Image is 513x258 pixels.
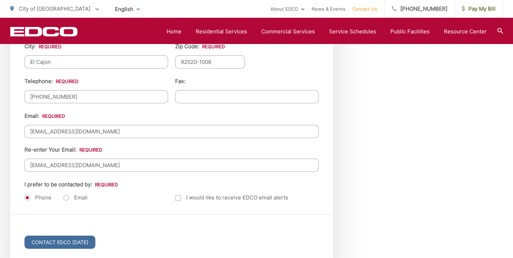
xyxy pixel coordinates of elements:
label: Phone [24,194,51,201]
a: Service Schedules [329,27,376,36]
label: Re-enter Your Email: [24,147,102,153]
a: About EDCO [271,5,305,13]
a: EDCD logo. Return to the homepage. [10,27,78,37]
label: I prefer to be contacted by: [24,181,118,188]
span: English [110,3,145,15]
label: Email: [24,113,65,119]
span: Pay My Bill [462,5,496,13]
a: Resource Center [444,27,487,36]
span: City of [GEOGRAPHIC_DATA] [19,5,90,12]
a: News & Events [312,5,345,13]
a: Contact Us [352,5,377,13]
label: Email [63,194,88,201]
label: Telephone: [24,78,78,84]
label: City: [24,43,61,50]
a: Public Facilities [390,27,430,36]
a: Home [167,27,182,36]
label: Fax: [175,78,185,84]
label: Zip Code: [175,43,225,50]
a: Residential Services [196,27,247,36]
a: Commercial Services [261,27,315,36]
input: Contact EDCO [DATE] [24,236,95,249]
label: I would like to receive EDCO email alerts [175,193,288,202]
